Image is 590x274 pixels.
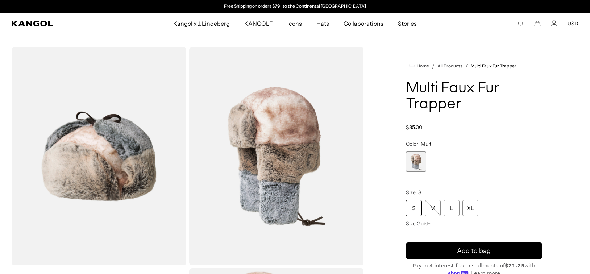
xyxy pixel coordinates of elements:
span: $85.00 [406,124,422,130]
div: XL [462,200,478,216]
nav: breadcrumbs [406,62,543,70]
span: Size [406,189,416,196]
div: Announcement [220,4,370,9]
a: Icons [280,13,309,34]
a: KANGOLF [237,13,280,34]
a: Multi Faux Fur Trapper [471,63,516,68]
span: Icons [287,13,302,34]
div: 1 of 2 [220,4,370,9]
a: Free Shipping on orders $79+ to the Continental [GEOGRAPHIC_DATA] [224,3,366,9]
a: Hats [309,13,336,34]
a: Home [409,63,429,69]
li: / [462,62,468,70]
summary: Search here [518,20,524,27]
h1: Multi Faux Fur Trapper [406,80,543,112]
a: Collaborations [336,13,390,34]
span: Home [415,63,429,68]
div: L [444,200,460,216]
div: M [425,200,441,216]
span: Multi [421,141,432,147]
span: Add to bag [457,246,491,256]
div: S [406,200,422,216]
a: Kangol [12,21,115,26]
span: S [418,189,421,196]
slideshow-component: Announcement bar [220,4,370,9]
span: Color [406,141,418,147]
span: Size Guide [406,220,431,227]
a: Account [551,20,557,27]
span: Stories [398,13,417,34]
button: Add to bag [406,242,543,259]
button: USD [568,20,578,27]
a: Stories [391,13,424,34]
li: / [429,62,435,70]
a: Kangol x J.Lindeberg [166,13,237,34]
img: color-multi [12,47,186,265]
img: color-multi [189,47,364,265]
span: Kangol x J.Lindeberg [173,13,230,34]
span: KANGOLF [244,13,273,34]
span: Collaborations [344,13,383,34]
label: Multi [406,151,426,172]
div: 1 of 1 [406,151,426,172]
button: Cart [534,20,541,27]
a: All Products [437,63,462,68]
span: Hats [316,13,329,34]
